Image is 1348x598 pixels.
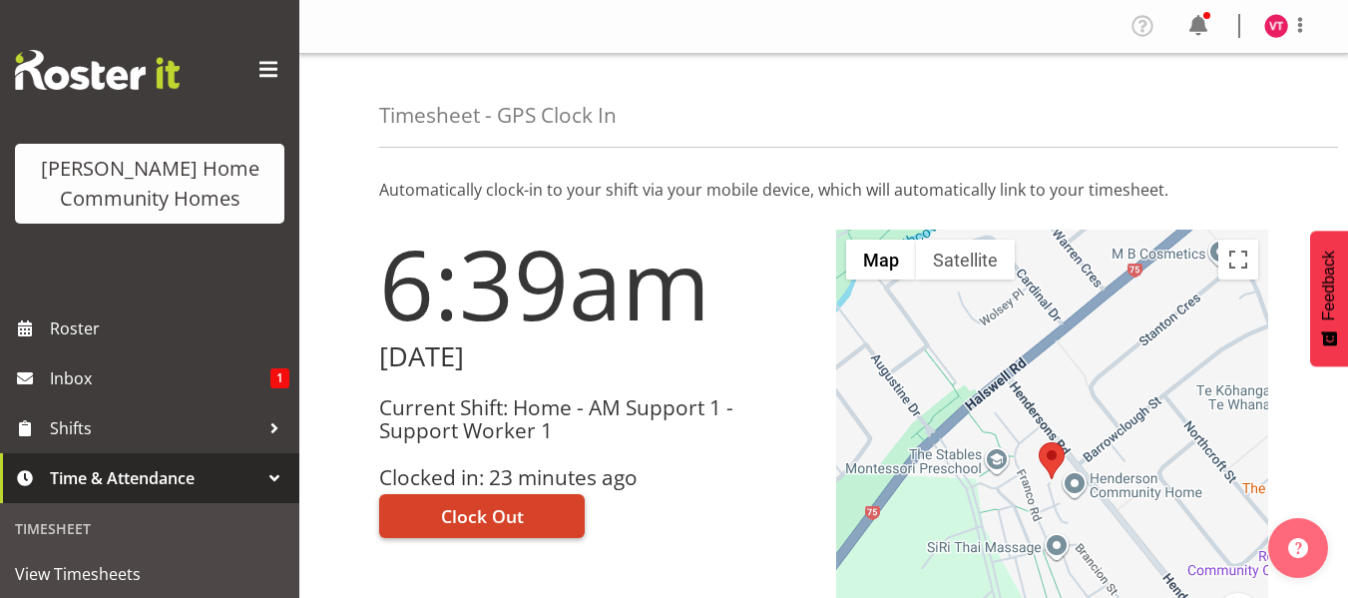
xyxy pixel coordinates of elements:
[379,341,812,372] h2: [DATE]
[50,313,289,343] span: Roster
[441,503,524,529] span: Clock Out
[1320,251,1338,320] span: Feedback
[1288,538,1308,558] img: help-xxl-2.png
[1218,240,1258,280] button: Toggle fullscreen view
[379,466,812,489] h3: Clocked in: 23 minutes ago
[1264,14,1288,38] img: vanessa-thornley8527.jpg
[916,240,1015,280] button: Show satellite imagery
[15,559,284,589] span: View Timesheets
[5,508,294,549] div: Timesheet
[379,494,585,538] button: Clock Out
[379,104,617,127] h4: Timesheet - GPS Clock In
[379,396,812,443] h3: Current Shift: Home - AM Support 1 - Support Worker 1
[1310,231,1348,366] button: Feedback - Show survey
[50,363,270,393] span: Inbox
[50,463,259,493] span: Time & Attendance
[50,413,259,443] span: Shifts
[270,368,289,388] span: 1
[379,178,1268,202] p: Automatically clock-in to your shift via your mobile device, which will automatically link to you...
[846,240,916,280] button: Show street map
[35,154,264,214] div: [PERSON_NAME] Home Community Homes
[379,230,812,337] h1: 6:39am
[15,50,180,90] img: Rosterit website logo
